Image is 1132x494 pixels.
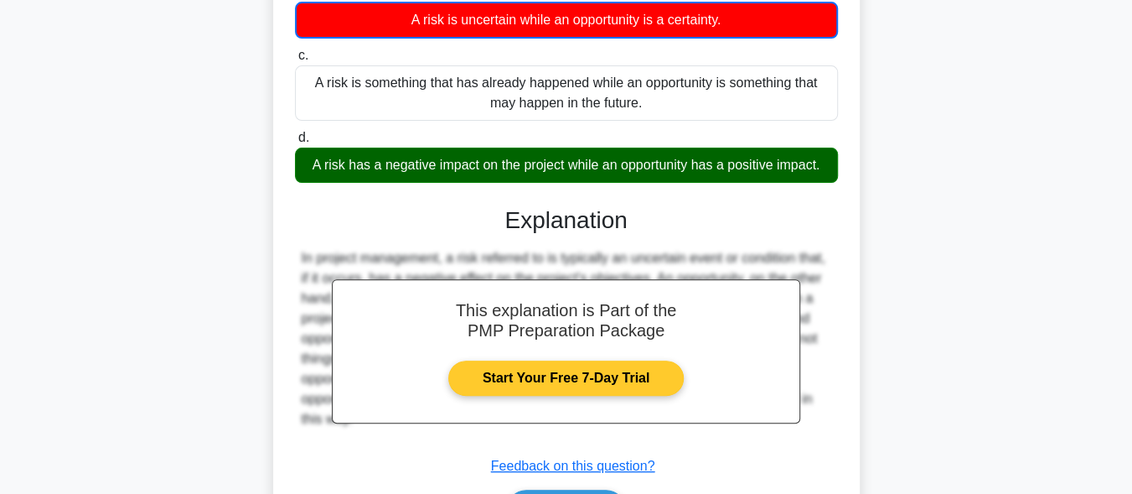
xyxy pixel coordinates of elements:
h3: Explanation [305,206,828,235]
div: A risk is something that has already happened while an opportunity is something that may happen i... [295,65,838,121]
div: A risk has a negative impact on the project while an opportunity has a positive impact. [295,148,838,183]
div: A risk is uncertain while an opportunity is a certainty. [295,2,838,39]
span: c. [298,48,308,62]
a: Start Your Free 7-Day Trial [448,361,684,396]
span: d. [298,130,309,144]
a: Feedback on this question? [491,459,655,473]
div: In project management, a risk referred to is typically an uncertain event or condition that, if i... [302,248,831,429]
